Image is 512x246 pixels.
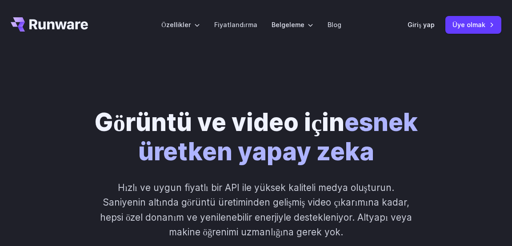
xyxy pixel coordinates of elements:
font: Görüntü ve video için [94,107,345,137]
font: Giriş yap [408,21,435,28]
font: Blog [328,21,341,28]
font: Belgeleme [272,21,304,28]
font: Üye olmak [452,21,485,28]
font: Fiyatlandırma [214,21,257,28]
font: esnek üretken yapay zeka [138,107,418,166]
font: Hızlı ve uygun fiyatlı bir API ile yüksek kaliteli medya oluşturun. Saniyenin altında görüntü üre... [100,182,412,238]
a: Git / [11,17,88,32]
a: Blog [328,20,341,30]
font: Özellikler [161,21,191,28]
a: Giriş yap [408,20,435,30]
a: Fiyatlandırma [214,20,257,30]
a: Üye olmak [445,16,501,33]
